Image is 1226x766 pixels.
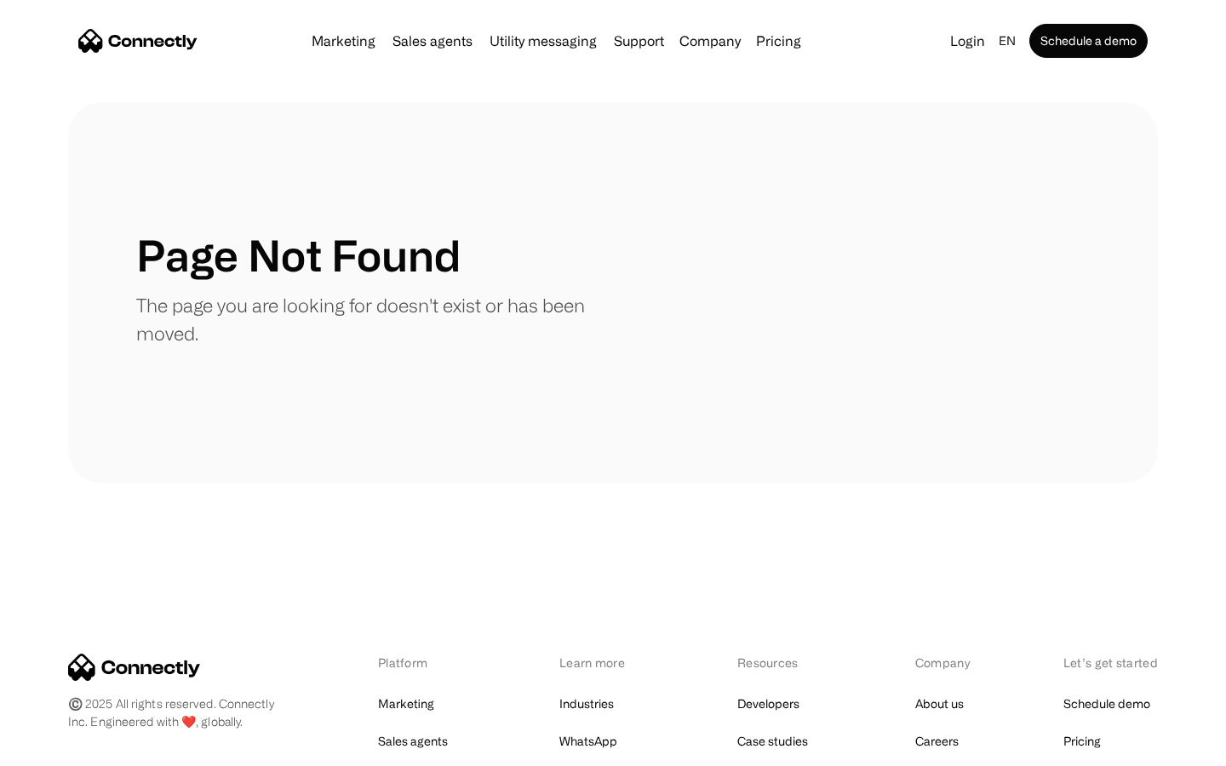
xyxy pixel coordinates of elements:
[607,34,671,48] a: Support
[136,291,613,347] p: The page you are looking for doesn't exist or has been moved.
[915,654,975,672] div: Company
[305,34,382,48] a: Marketing
[34,736,102,760] ul: Language list
[378,654,471,672] div: Platform
[1029,24,1148,58] a: Schedule a demo
[737,692,799,716] a: Developers
[1063,692,1150,716] a: Schedule demo
[737,654,827,672] div: Resources
[915,729,959,753] a: Careers
[999,29,1016,53] div: en
[386,34,479,48] a: Sales agents
[915,692,964,716] a: About us
[378,729,448,753] a: Sales agents
[679,29,741,53] div: Company
[483,34,604,48] a: Utility messaging
[749,34,808,48] a: Pricing
[559,729,617,753] a: WhatsApp
[1063,654,1158,672] div: Let’s get started
[1063,729,1101,753] a: Pricing
[943,29,992,53] a: Login
[378,692,434,716] a: Marketing
[559,692,614,716] a: Industries
[136,230,461,281] h1: Page Not Found
[17,735,102,760] aside: Language selected: English
[737,729,808,753] a: Case studies
[559,654,649,672] div: Learn more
